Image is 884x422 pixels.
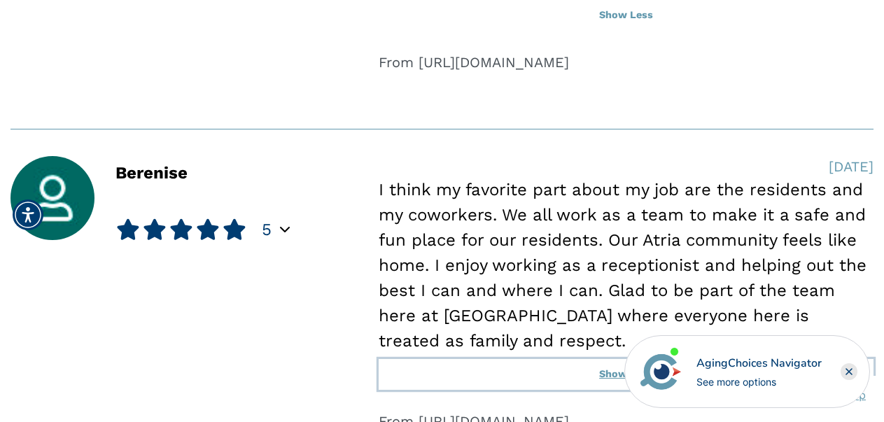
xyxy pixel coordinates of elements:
button: Show Less [379,359,874,390]
div: Accessibility Menu [13,199,43,230]
div: Popover trigger [280,221,290,238]
div: [DATE] [829,156,874,177]
div: See more options [696,374,822,389]
div: AgingChoices Navigator [696,355,822,372]
img: avatar [637,348,685,395]
img: user_avatar.jpg [10,156,94,240]
div: From [URL][DOMAIN_NAME] [379,52,874,73]
div: I think my favorite part about my job are the residents and my coworkers. We all work as a team t... [379,177,874,353]
div: Berenise [115,164,188,240]
span: 5 [262,219,272,240]
div: Close [841,363,857,380]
